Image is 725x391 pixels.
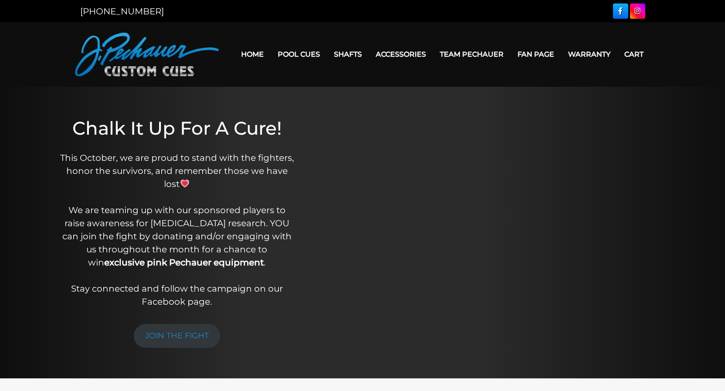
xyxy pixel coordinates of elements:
a: [PHONE_NUMBER] [80,6,164,17]
a: Shafts [327,43,369,65]
a: Fan Page [511,43,561,65]
h1: Chalk It Up For A Cure! [59,117,295,139]
a: Team Pechauer [433,43,511,65]
strong: exclusive pink Pechauer equipment [104,257,264,268]
p: This October, we are proud to stand with the fighters, honor the survivors, and remember those we... [59,151,295,308]
img: Pechauer Custom Cues [75,33,219,76]
a: Home [234,43,271,65]
a: Warranty [561,43,617,65]
img: 💗 [180,179,189,188]
a: Cart [617,43,650,65]
a: Accessories [369,43,433,65]
a: JOIN THE FIGHT [134,324,220,348]
a: Pool Cues [271,43,327,65]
